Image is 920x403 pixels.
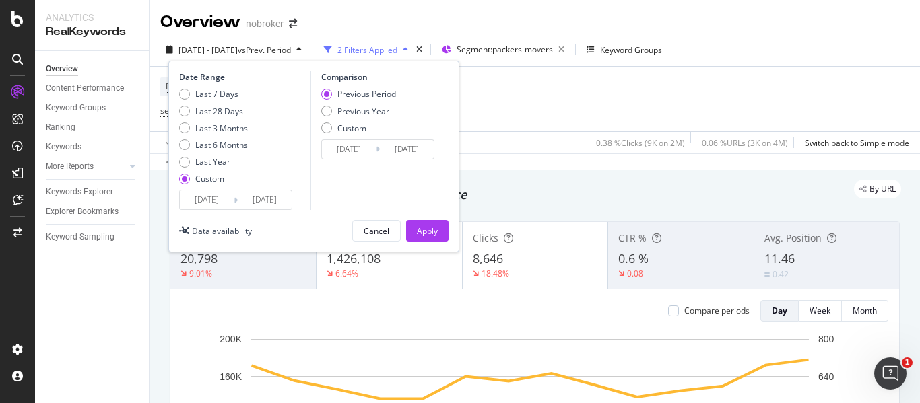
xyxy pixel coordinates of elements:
div: Cancel [364,225,389,237]
input: Start Date [180,190,234,209]
div: Previous Year [321,106,396,117]
div: 18.48% [482,268,509,279]
div: 6.64% [335,268,358,279]
div: Last 28 Days [179,106,248,117]
div: Custom [179,173,248,184]
a: Keywords [46,140,139,154]
div: nobroker [246,17,284,30]
button: Apply [406,220,449,242]
div: Previous Period [321,88,396,100]
button: Week [799,300,842,322]
img: Equal [764,272,770,277]
div: Day [772,305,787,316]
div: 0.06 % URLs ( 3K on 4M ) [702,137,788,149]
div: Last 7 Days [179,88,248,100]
div: Month [853,305,877,316]
a: Content Performance [46,81,139,96]
div: Custom [337,122,366,134]
span: 0.6 % [618,250,649,266]
div: 9.01% [189,268,212,279]
a: Explorer Bookmarks [46,205,139,219]
span: 8,646 [473,250,503,266]
div: legacy label [854,180,901,198]
span: Clicks [473,231,498,244]
div: Last Year [179,156,248,168]
div: Explorer Bookmarks [46,205,119,219]
div: Last Year [195,156,230,168]
span: Segment: packers-movers [457,44,553,55]
a: Keywords Explorer [46,185,139,199]
button: Apply [160,132,199,153]
button: Segment:packers-movers [436,39,570,61]
div: RealKeywords [46,24,138,40]
button: Keyword Groups [581,39,667,61]
button: [DATE] - [DATE]vsPrev. Period [160,39,307,61]
div: Switch back to Simple mode [805,137,909,149]
button: Switch back to Simple mode [799,132,909,153]
input: Start Date [322,140,376,159]
div: 0.42 [773,268,789,280]
input: End Date [380,140,434,159]
input: End Date [238,190,292,209]
text: 800 [818,334,834,344]
div: Ranking [46,120,75,135]
a: More Reports [46,159,126,174]
div: Keyword Sampling [46,230,114,244]
span: 1 [902,357,913,368]
text: 200K [220,334,242,344]
div: Date Range [179,71,307,83]
a: Keyword Sampling [46,230,139,244]
span: seo [160,105,174,116]
button: Day [760,300,799,322]
div: Overview [46,62,78,76]
span: vs Prev. Period [238,44,291,56]
div: Last 3 Months [179,122,248,134]
div: Content Performance [46,81,124,96]
div: Apply [417,225,438,237]
iframe: Intercom live chat [874,357,907,390]
span: 11.46 [764,250,795,266]
div: Last 6 Months [179,139,248,151]
div: Previous Period [337,88,396,100]
div: Analytics [46,11,138,24]
div: times [414,43,425,57]
div: Previous Year [337,106,389,117]
div: 2 Filters Applied [337,44,397,56]
div: Last 6 Months [195,139,248,151]
button: 2 Filters Applied [319,39,414,61]
div: Last 28 Days [195,106,243,117]
button: Month [842,300,888,322]
div: Custom [321,122,396,134]
div: Overview [160,11,240,34]
span: CTR % [618,231,647,244]
div: Last 7 Days [195,88,238,100]
div: Week [810,305,830,316]
div: Keywords [46,140,81,154]
span: Device [166,81,191,92]
span: 1,426,108 [327,250,381,266]
div: Keyword Groups [600,44,662,56]
button: Cancel [352,220,401,242]
span: 20,798 [180,250,218,266]
text: 160K [220,371,242,382]
span: Avg. Position [764,231,822,244]
div: Compare periods [684,305,750,316]
div: Keywords Explorer [46,185,113,199]
text: 640 [818,371,834,382]
div: arrow-right-arrow-left [289,19,297,28]
span: By URL [869,185,896,193]
div: 0.38 % Clicks ( 9K on 2M ) [596,137,685,149]
div: Keyword Groups [46,101,106,115]
div: Last 3 Months [195,122,248,134]
a: Overview [46,62,139,76]
div: Comparison [321,71,438,83]
div: More Reports [46,159,94,174]
div: Data availability [192,225,252,237]
div: Custom [195,173,224,184]
span: [DATE] - [DATE] [178,44,238,56]
div: 0.08 [627,268,643,279]
a: Keyword Groups [46,101,139,115]
a: Ranking [46,120,139,135]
